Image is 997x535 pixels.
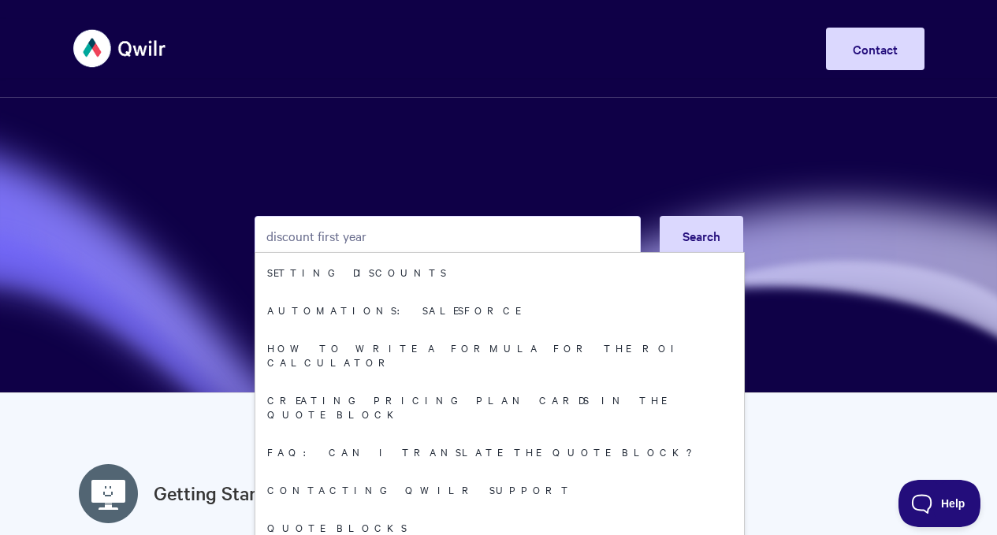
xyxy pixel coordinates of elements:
[255,216,641,255] input: Search the knowledge base
[826,28,924,70] a: Contact
[683,227,720,244] span: Search
[255,291,744,329] a: Automations: Salesforce
[255,253,744,291] a: Setting discounts
[255,433,744,470] a: FAQ: Can I translate the Quote Block?
[73,19,167,78] img: Qwilr Help Center
[898,480,981,527] iframe: Toggle Customer Support
[154,479,284,507] a: Getting Started
[660,216,743,255] button: Search
[255,381,744,433] a: Creating pricing plan cards in the Quote Block
[255,470,744,508] a: Contacting Qwilr Support
[255,329,744,381] a: How to write a formula for the ROI Calculator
